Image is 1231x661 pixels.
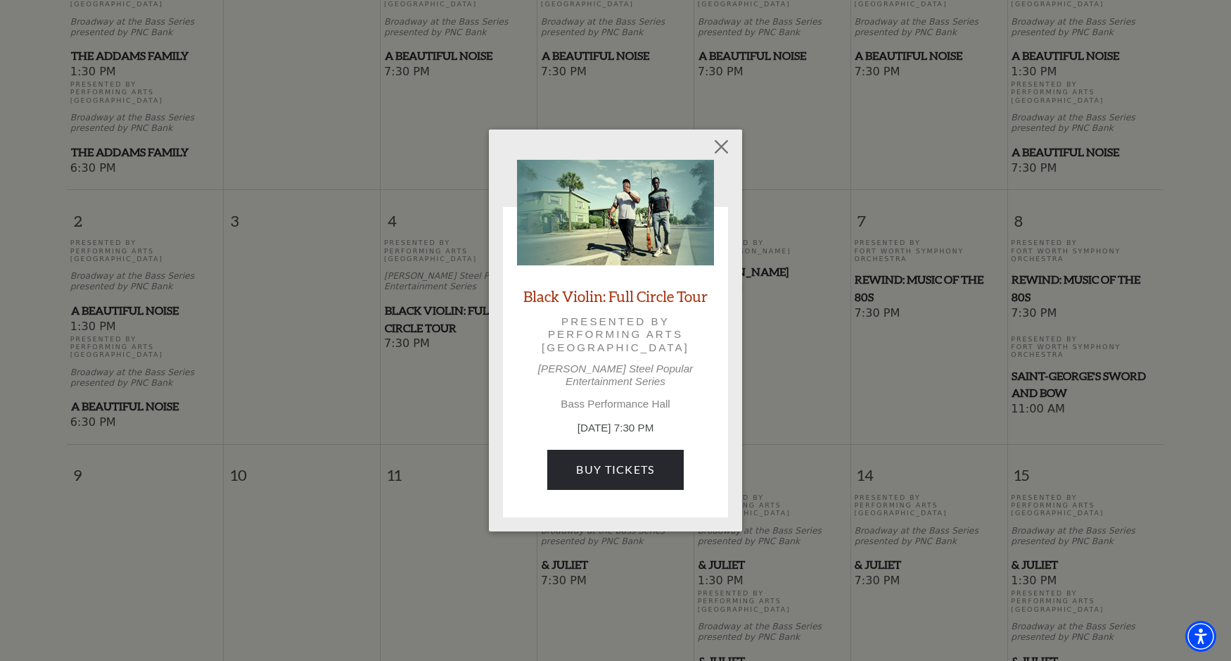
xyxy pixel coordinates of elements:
[708,134,735,160] button: Close
[547,450,683,489] a: Buy Tickets
[523,287,708,306] a: Black Violin: Full Circle Tour
[517,398,714,410] p: Bass Performance Hall
[537,315,694,354] p: Presented by Performing Arts [GEOGRAPHIC_DATA]
[1185,621,1216,652] div: Accessibility Menu
[517,363,714,388] p: [PERSON_NAME] Steel Popular Entertainment Series
[517,160,714,265] img: Black Violin: Full Circle Tour
[517,420,714,436] p: [DATE] 7:30 PM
